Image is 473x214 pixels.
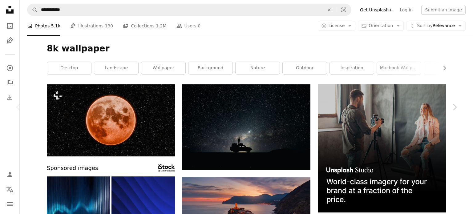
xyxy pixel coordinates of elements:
a: outdoor [283,62,327,74]
a: Log in [396,5,416,15]
a: landscape [94,62,138,74]
a: Users 0 [176,16,201,36]
img: file-1715651741414-859baba4300dimage [318,84,446,212]
span: Sort by [417,23,432,28]
a: silhouette of off-road car [182,124,310,130]
form: Find visuals sitewide [27,4,351,16]
a: background [188,62,232,74]
a: Photos [4,20,16,32]
a: Next [436,78,473,137]
span: 130 [105,22,113,29]
button: scroll list to the right [439,62,446,74]
a: Illustrations 130 [70,16,113,36]
a: mac [424,62,468,74]
a: desktop [47,62,91,74]
button: Visual search [336,4,351,16]
a: macbook wallpaper [377,62,421,74]
a: Collections [4,77,16,89]
span: Orientation [369,23,393,28]
img: A full moon is seen in the night sky [47,84,175,156]
a: nature [236,62,280,74]
button: Search Unsplash [27,4,38,16]
button: License [318,21,356,31]
a: Collections 1.2M [123,16,166,36]
span: 1.2M [156,22,166,29]
button: Clear [322,4,336,16]
a: inspiration [330,62,374,74]
a: Explore [4,62,16,74]
a: A full moon is seen in the night sky [47,117,175,123]
button: Language [4,183,16,196]
span: Relevance [417,23,455,29]
span: License [329,23,345,28]
h1: 8k wallpaper [47,43,446,54]
button: Orientation [358,21,404,31]
a: Illustrations [4,34,16,47]
a: Get Unsplash+ [356,5,396,15]
button: Sort byRelevance [406,21,466,31]
a: wallpaper [141,62,185,74]
span: Sponsored images [47,164,98,173]
a: Log in / Sign up [4,168,16,181]
img: silhouette of off-road car [182,84,310,170]
button: Submit an image [421,5,466,15]
button: Menu [4,198,16,210]
span: 0 [198,22,200,29]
